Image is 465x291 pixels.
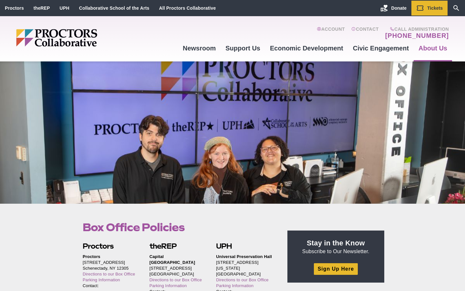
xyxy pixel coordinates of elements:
[150,241,206,251] h2: theREP
[265,39,348,57] a: Economic Development
[427,5,443,11] span: Tickets
[216,241,273,251] h2: UPH
[314,263,358,275] a: Sign Up Here
[376,1,411,16] a: Donate
[150,283,187,288] a: Parking Information
[216,283,253,288] a: Parking Information
[317,27,345,39] a: Account
[60,5,69,11] a: UPH
[307,239,365,247] strong: Stay in the Know
[83,277,120,282] a: Parking Information
[391,5,407,11] span: Donate
[83,272,135,276] a: Directions to our Box Office
[351,27,379,39] a: Contact
[383,27,449,32] span: Call Administration
[83,254,139,289] p: [STREET_ADDRESS] Schenectady, NY 12305 Contact:
[348,39,414,57] a: Civic Engagement
[34,5,50,11] a: theREP
[83,241,139,251] h2: Proctors
[83,221,273,233] h1: Box Office Policies
[83,254,100,259] strong: Proctors
[79,5,150,11] a: Collaborative School of the Arts
[178,39,221,57] a: Newsroom
[414,39,452,57] a: About Us
[16,29,147,47] img: Proctors logo
[385,32,449,39] a: [PHONE_NUMBER]
[448,1,465,16] a: Search
[5,5,24,11] a: Proctors
[150,277,202,282] a: Directions to our Box Office
[150,254,195,265] strong: Capital [GEOGRAPHIC_DATA]
[216,277,268,282] a: Directions to our Box Office
[216,254,272,259] strong: Universal Preservation Hall
[159,5,216,11] a: All Proctors Collaborative
[295,238,377,255] p: Subscribe to Our Newsletter.
[411,1,448,16] a: Tickets
[221,39,265,57] a: Support Us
